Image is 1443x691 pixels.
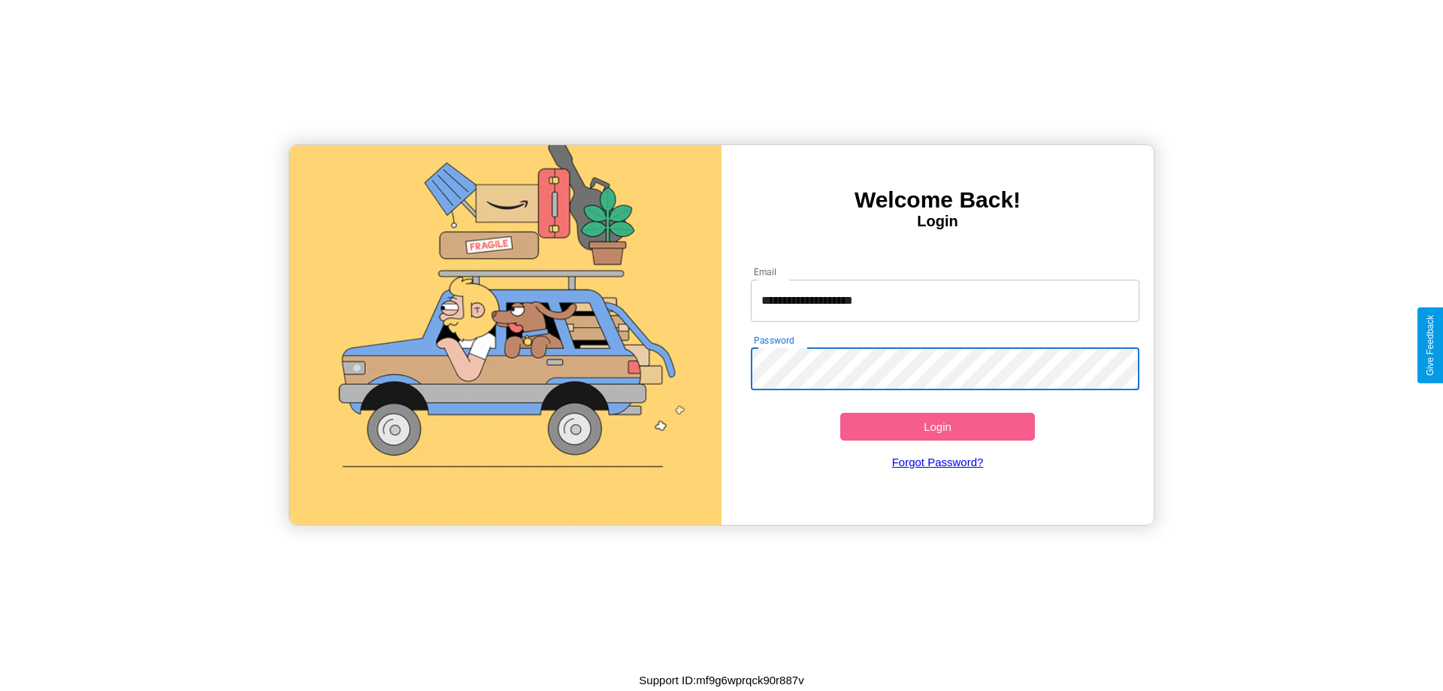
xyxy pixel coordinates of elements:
[743,441,1133,483] a: Forgot Password?
[721,213,1154,230] h4: Login
[840,413,1035,441] button: Login
[1425,315,1435,376] div: Give Feedback
[639,670,803,690] p: Support ID: mf9g6wprqck90r887v
[754,265,777,278] label: Email
[721,187,1154,213] h3: Welcome Back!
[289,145,721,525] img: gif
[754,334,794,347] label: Password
